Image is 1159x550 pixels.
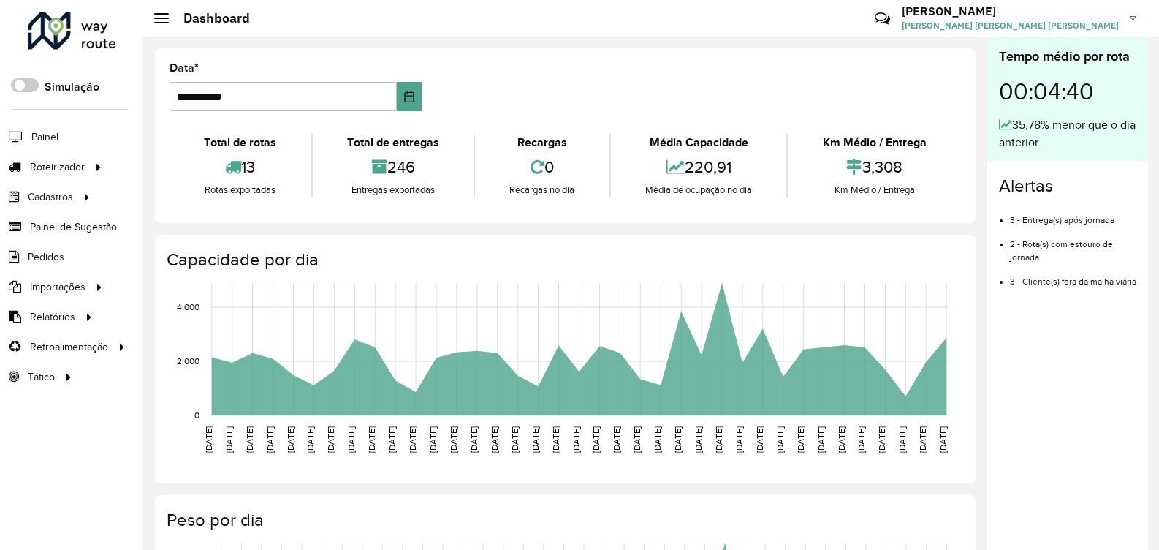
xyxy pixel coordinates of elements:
[173,183,308,197] div: Rotas exportadas
[615,151,783,183] div: 220,91
[30,279,85,295] span: Importações
[816,426,826,453] text: [DATE]
[791,134,957,151] div: Km Médio / Entrega
[999,176,1136,197] h4: Alertas
[326,426,335,453] text: [DATE]
[856,426,866,453] text: [DATE]
[194,410,199,420] text: 0
[177,356,199,366] text: 2,000
[632,426,642,453] text: [DATE]
[791,151,957,183] div: 3,308
[265,426,275,453] text: [DATE]
[469,426,479,453] text: [DATE]
[791,183,957,197] div: Km Médio / Entrega
[30,159,85,175] span: Roteirizador
[30,219,117,235] span: Painel de Sugestão
[397,82,422,111] button: Choose Date
[28,249,64,265] span: Pedidos
[938,426,948,453] text: [DATE]
[775,426,785,453] text: [DATE]
[510,426,520,453] text: [DATE]
[551,426,560,453] text: [DATE]
[591,426,601,453] text: [DATE]
[796,426,805,453] text: [DATE]
[30,339,108,355] span: Retroalimentação
[490,426,499,453] text: [DATE]
[897,426,907,453] text: [DATE]
[28,189,73,205] span: Cadastros
[837,426,846,453] text: [DATE]
[531,426,540,453] text: [DATE]
[316,134,471,151] div: Total de entregas
[714,426,723,453] text: [DATE]
[31,129,58,145] span: Painel
[346,426,356,453] text: [DATE]
[1010,264,1136,288] li: 3 - Cliente(s) fora da malha viária
[167,249,961,271] h4: Capacidade por dia
[1010,203,1136,227] li: 3 - Entrega(s) após jornada
[367,426,376,453] text: [DATE]
[169,10,250,26] h2: Dashboard
[877,426,886,453] text: [DATE]
[173,151,308,183] div: 13
[286,426,295,453] text: [DATE]
[45,78,99,96] label: Simulação
[316,183,471,197] div: Entregas exportadas
[173,134,308,151] div: Total de rotas
[479,151,606,183] div: 0
[245,426,254,453] text: [DATE]
[571,426,581,453] text: [DATE]
[224,426,234,453] text: [DATE]
[755,426,764,453] text: [DATE]
[479,134,606,151] div: Recargas
[902,19,1119,32] span: [PERSON_NAME] [PERSON_NAME] [PERSON_NAME]
[615,134,783,151] div: Média Capacidade
[673,426,683,453] text: [DATE]
[387,426,397,453] text: [DATE]
[615,183,783,197] div: Média de ocupação no dia
[177,302,199,312] text: 4,000
[999,116,1136,151] div: 35,78% menor que o dia anterior
[408,426,417,453] text: [DATE]
[167,510,961,531] h4: Peso por dia
[693,426,703,453] text: [DATE]
[449,426,458,453] text: [DATE]
[204,426,213,453] text: [DATE]
[612,426,621,453] text: [DATE]
[999,67,1136,116] div: 00:04:40
[999,47,1136,67] div: Tempo médio por rota
[902,4,1119,18] h3: [PERSON_NAME]
[170,59,199,77] label: Data
[428,426,438,453] text: [DATE]
[918,426,927,453] text: [DATE]
[316,151,471,183] div: 246
[479,183,606,197] div: Recargas no dia
[734,426,744,453] text: [DATE]
[305,426,315,453] text: [DATE]
[1010,227,1136,264] li: 2 - Rota(s) com estouro de jornada
[30,309,75,325] span: Relatórios
[28,369,55,385] span: Tático
[653,426,662,453] text: [DATE]
[867,3,898,34] a: Contato Rápido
